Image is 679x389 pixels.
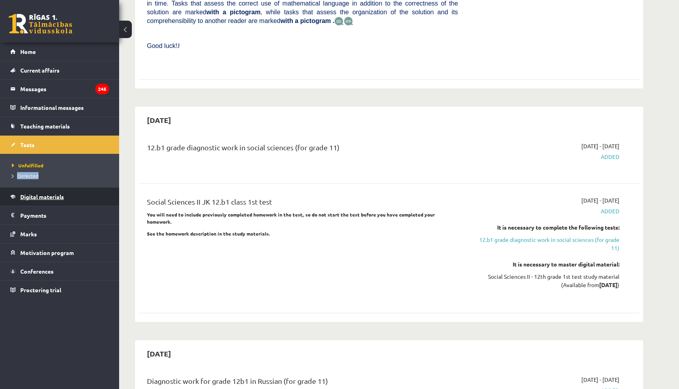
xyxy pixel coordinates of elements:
[599,281,617,288] font: [DATE]
[147,42,177,49] font: Good luck!
[147,349,171,358] font: [DATE]
[20,141,35,148] font: Tests
[10,117,109,135] a: Teaching materials
[20,230,37,238] font: Marks
[147,230,270,237] font: See the homework description in the study materials.
[20,123,70,130] font: Teaching materials
[601,153,619,160] font: Added
[20,249,74,256] font: Motivation program
[18,162,43,169] font: Unfulfilled
[10,61,109,79] a: Current affairs
[10,136,109,154] a: Tests
[581,197,619,204] font: [DATE] - [DATE]
[12,172,111,179] a: Corrected
[12,162,111,169] a: Unfulfilled
[9,14,72,34] a: Riga 1st Distance Learning Secondary School
[147,115,171,125] font: [DATE]
[10,188,109,206] a: Digital materials
[20,67,60,74] font: Current affairs
[581,376,619,383] font: [DATE] - [DATE]
[488,273,619,280] font: Social Sciences II - 12th grade 1st test study material
[206,9,260,15] font: with a pictogram
[601,207,619,215] font: Added
[334,17,344,26] img: JfuEzvunn4EvwAAAAASUVORK5CYII=
[20,212,46,219] font: Payments
[513,261,619,268] font: It is necessary to master digital material:
[561,281,599,288] font: (Available from
[147,211,435,225] font: You will need to include previously completed homework in the test, so do not start the test befo...
[497,224,619,231] font: It is necessary to complete the following tests:
[617,281,619,288] font: )
[10,262,109,280] a: Conferences
[10,281,109,299] a: Proctoring trial
[344,17,353,26] img: wKvN42sLe3LLwAAAABJRU5ErkJggg==
[10,98,109,117] a: Informational messages
[98,86,106,92] font: 245
[20,104,84,111] font: Informational messages
[147,197,272,206] font: Social Sciences II JK 12.b1 class 1st test
[10,80,109,98] a: Messages245
[147,143,339,151] font: 12.b1 grade diagnostic work in social sciences (for grade 11)
[177,42,179,49] font: J
[20,268,54,275] font: Conferences
[10,225,109,243] a: Marks
[17,172,39,179] font: Corrected
[280,17,334,24] font: with a pictogram .
[479,236,619,251] font: 12.b1 grade diagnostic work in social sciences (for grade 11)
[10,206,109,224] a: Payments
[20,85,46,92] font: Messages
[147,9,458,24] font: , while tasks that assess the organization of the solution and its comprehensibility to another r...
[10,42,109,61] a: Home
[147,377,328,385] font: Diagnostic work for grade 12b1 in Russian (for grade 11)
[20,193,64,200] font: Digital materials
[20,48,36,55] font: Home
[20,286,61,293] font: Proctoring trial
[581,142,619,149] font: [DATE] - [DATE]
[470,236,619,252] a: 12.b1 grade diagnostic work in social sciences (for grade 11)
[10,243,109,262] a: Motivation program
